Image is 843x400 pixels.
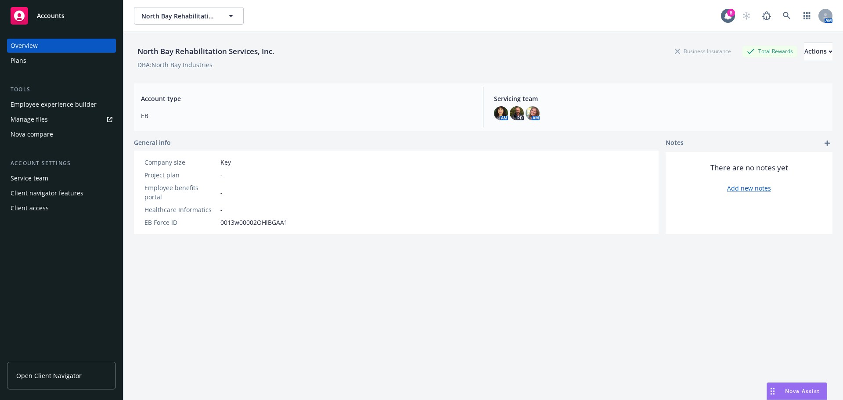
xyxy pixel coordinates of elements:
[494,94,825,103] span: Servicing team
[494,106,508,120] img: photo
[742,46,797,57] div: Total Rewards
[510,106,524,120] img: photo
[220,188,223,197] span: -
[144,218,217,227] div: EB Force ID
[7,159,116,168] div: Account settings
[7,85,116,94] div: Tools
[134,138,171,147] span: General info
[144,205,217,214] div: Healthcare Informatics
[11,171,48,185] div: Service team
[141,111,472,120] span: EB
[16,371,82,380] span: Open Client Navigator
[822,138,832,148] a: add
[7,201,116,215] a: Client access
[137,60,213,69] div: DBA: North Bay Industries
[670,46,735,57] div: Business Insurance
[11,127,53,141] div: Nova compare
[11,97,97,112] div: Employee experience builder
[7,4,116,28] a: Accounts
[7,171,116,185] a: Service team
[141,11,217,21] span: North Bay Rehabilitation Services, Inc.
[804,43,832,60] button: Actions
[11,112,48,126] div: Manage files
[144,170,217,180] div: Project plan
[144,183,217,202] div: Employee benefits portal
[7,186,116,200] a: Client navigator features
[220,158,231,167] span: Key
[778,7,796,25] a: Search
[7,127,116,141] a: Nova compare
[767,383,778,400] div: Drag to move
[220,218,288,227] span: 0013w00002OHlBGAA1
[7,112,116,126] a: Manage files
[785,387,820,395] span: Nova Assist
[7,54,116,68] a: Plans
[710,162,788,173] span: There are no notes yet
[758,7,775,25] a: Report a Bug
[220,205,223,214] span: -
[220,170,223,180] span: -
[11,201,49,215] div: Client access
[144,158,217,167] div: Company size
[7,97,116,112] a: Employee experience builder
[37,12,65,19] span: Accounts
[767,382,827,400] button: Nova Assist
[11,186,83,200] div: Client navigator features
[727,9,735,17] div: 8
[798,7,816,25] a: Switch app
[7,39,116,53] a: Overview
[134,46,278,57] div: North Bay Rehabilitation Services, Inc.
[666,138,684,148] span: Notes
[11,39,38,53] div: Overview
[526,106,540,120] img: photo
[727,184,771,193] a: Add new notes
[134,7,244,25] button: North Bay Rehabilitation Services, Inc.
[11,54,26,68] div: Plans
[738,7,755,25] a: Start snowing
[141,94,472,103] span: Account type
